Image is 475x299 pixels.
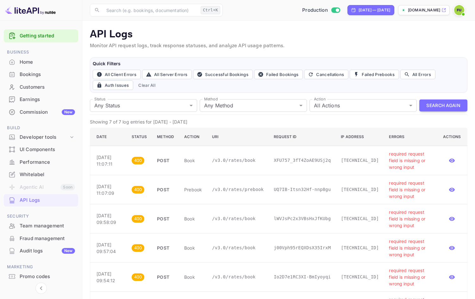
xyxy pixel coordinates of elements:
[4,93,78,106] div: Earnings
[20,109,75,116] div: Commission
[4,81,78,93] a: Customers
[132,245,145,251] span: 400
[93,60,465,67] h6: Quick Filters
[20,84,75,91] div: Customers
[4,132,78,143] div: Developer tools
[93,80,133,90] button: Auth Issues
[4,106,78,118] a: CommissionNew
[90,28,467,41] p: API Logs
[389,267,433,287] p: required request field is missing or wrong input
[274,245,331,251] p: j00Vph95rEQXDsX35IrxM
[94,96,105,102] label: Status
[341,157,379,164] p: [TECHNICAL_ID]
[4,29,78,42] div: Getting started
[274,274,331,280] p: Io2D7e1RC3XI-BmIyoyqi
[157,274,174,280] p: POST
[97,241,122,255] p: [DATE] 09:57:04
[4,143,78,156] div: UI Components
[90,128,127,146] th: Date
[4,220,78,232] div: Team management
[212,157,264,164] p: /v3.0/rates/book
[454,5,464,15] img: Feot1000 User
[4,143,78,155] a: UI Components
[341,274,379,280] p: [TECHNICAL_ID]
[97,154,122,167] p: [DATE] 11:07:11
[384,128,438,146] th: Errors
[5,5,56,15] img: LiteAPI logo
[4,232,78,245] div: Fraud management
[4,194,78,206] a: API Logs
[4,220,78,232] a: Team management
[4,270,78,282] a: Promo codes
[4,264,78,270] span: Marketing
[184,245,202,251] p: book
[4,156,78,168] a: Performance
[200,99,307,112] div: Any Method
[20,273,75,280] div: Promo codes
[4,169,78,180] a: Whitelabel
[179,128,207,146] th: Action
[20,59,75,66] div: Home
[157,215,174,222] p: POST
[212,245,264,251] p: /v3.0/rates/book
[419,99,467,112] button: Search Again
[93,70,141,79] button: All Client Errors
[20,32,75,40] a: Getting started
[90,42,467,50] p: Monitor API request logs, track response statuses, and analyze API usage patterns.
[389,209,433,229] p: required request field is missing or wrong input
[336,128,384,146] th: IP Address
[62,248,75,254] div: New
[359,7,390,13] div: [DATE] — [DATE]
[136,80,158,90] button: Clear All
[274,215,331,222] p: lWVJsPc2x3VBsHxJfKUbg
[20,247,75,255] div: Audit logs
[35,283,47,294] button: Collapse navigation
[157,157,174,164] p: POST
[274,186,331,193] p: UQ7IB-Itsn32Hf-nnp8gu
[4,270,78,283] div: Promo codes
[127,128,152,146] th: Status
[4,56,78,68] a: Home
[97,183,122,196] p: [DATE] 11:07:09
[304,70,348,79] button: Cancellations
[20,146,75,153] div: UI Components
[193,70,253,79] button: Successful Bookings
[132,216,145,222] span: 400
[300,7,342,14] div: Switch to Sandbox mode
[20,197,75,204] div: API Logs
[341,245,379,251] p: [TECHNICAL_ID]
[4,68,78,80] a: Bookings
[184,215,202,222] p: book
[350,70,399,79] button: Failed Prebooks
[20,159,75,166] div: Performance
[212,215,264,222] p: /v3.0/rates/book
[157,186,174,193] p: POST
[20,235,75,242] div: Fraud management
[341,215,379,222] p: [TECHNICAL_ID]
[20,171,75,178] div: Whitelabel
[389,150,433,170] p: required request field is missing or wrong input
[341,186,379,193] p: [TECHNICAL_ID]
[314,96,326,102] label: Action
[400,70,435,79] button: All Errors
[274,157,331,164] p: XFU757_3fT4ZoAE9USj2q
[212,274,264,280] p: /v3.0/rates/book
[438,128,467,146] th: Actions
[4,232,78,244] a: Fraud management
[4,93,78,105] a: Earnings
[20,96,75,103] div: Earnings
[184,274,202,280] p: book
[4,68,78,81] div: Bookings
[20,222,75,230] div: Team management
[389,238,433,258] p: required request field is missing or wrong input
[212,186,264,193] p: /v3.0/rates/prebook
[309,99,417,112] div: All Actions
[90,118,467,125] p: Showing 7 of 7 log entries for [DATE] - [DATE]
[389,180,433,200] p: required request field is missing or wrong input
[269,128,336,146] th: Request ID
